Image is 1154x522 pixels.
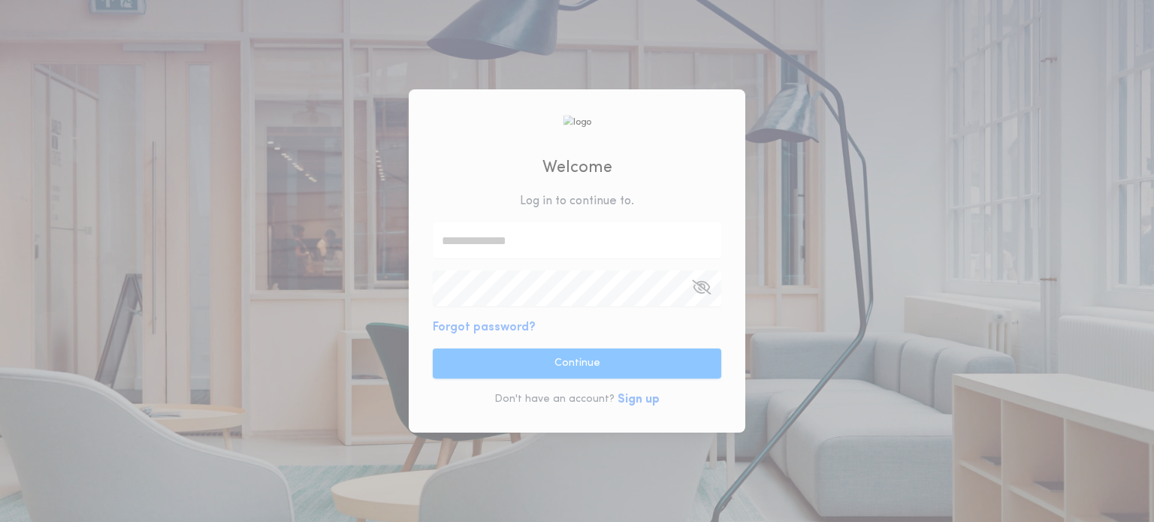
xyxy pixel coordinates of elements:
button: Continue [433,349,721,379]
button: Forgot password? [433,318,536,336]
button: Sign up [618,391,660,409]
img: logo [563,115,591,129]
p: Log in to continue to . [520,192,634,210]
p: Don't have an account? [494,392,615,407]
h2: Welcome [542,155,612,180]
